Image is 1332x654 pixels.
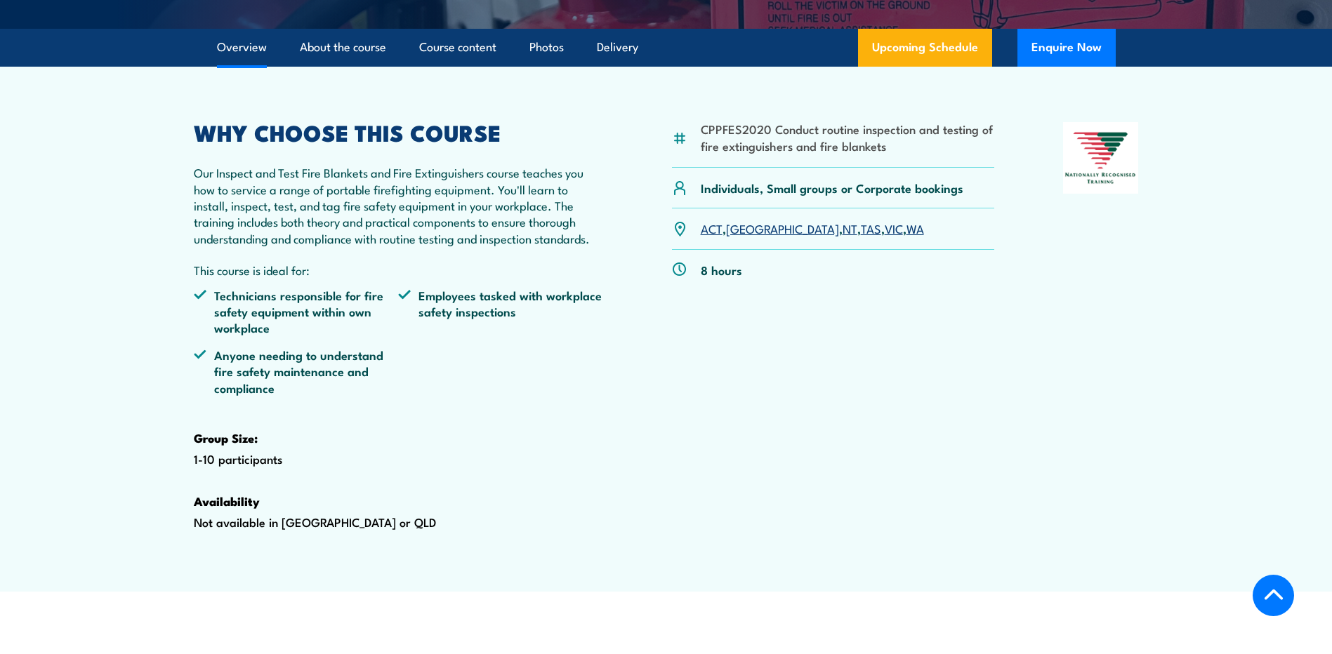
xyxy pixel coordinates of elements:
[858,29,992,67] a: Upcoming Schedule
[597,29,638,66] a: Delivery
[726,220,839,236] a: [GEOGRAPHIC_DATA]
[861,220,881,236] a: TAS
[906,220,924,236] a: WA
[194,122,604,575] div: 1-10 participants Not available in [GEOGRAPHIC_DATA] or QLD
[194,164,604,246] p: Our Inspect and Test Fire Blankets and Fire Extinguishers course teaches you how to service a ran...
[194,429,258,447] strong: Group Size:
[701,220,723,236] a: ACT
[419,29,496,66] a: Course content
[300,29,386,66] a: About the course
[701,180,963,196] p: Individuals, Small groups or Corporate bookings
[701,262,742,278] p: 8 hours
[194,122,604,142] h2: WHY CHOOSE THIS COURSE
[1017,29,1116,67] button: Enquire Now
[529,29,564,66] a: Photos
[194,492,260,510] strong: Availability
[885,220,903,236] a: VIC
[701,121,995,154] li: CPPFES2020 Conduct routine inspection and testing of fire extinguishers and fire blankets
[194,347,399,396] li: Anyone needing to understand fire safety maintenance and compliance
[217,29,267,66] a: Overview
[843,220,857,236] a: NT
[194,287,399,336] li: Technicians responsible for fire safety equipment within own workplace
[194,262,604,278] p: This course is ideal for:
[1063,122,1139,194] img: Nationally Recognised Training logo.
[398,287,603,336] li: Employees tasked with workplace safety inspections
[701,220,924,236] p: , , , , ,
